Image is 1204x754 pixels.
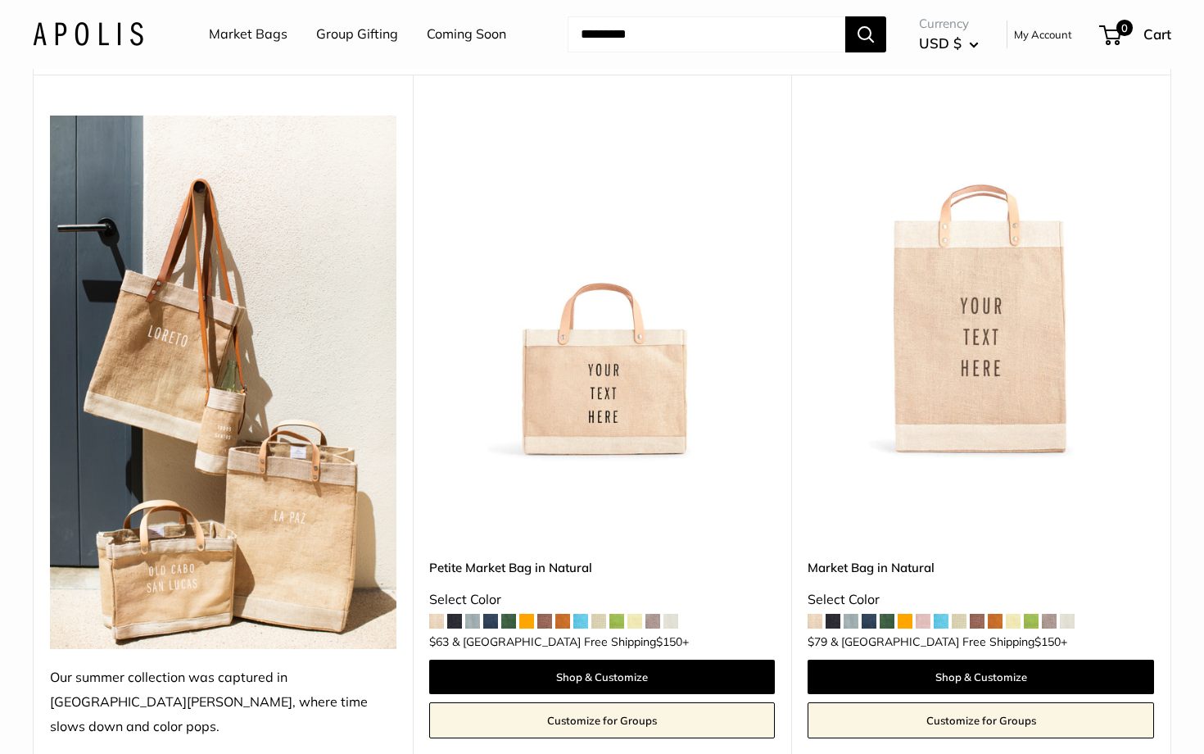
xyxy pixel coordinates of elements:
[429,702,776,738] a: Customize for Groups
[429,558,776,577] a: Petite Market Bag in Natural
[568,16,845,52] input: Search...
[808,634,827,649] span: $79
[429,116,776,462] a: Petite Market Bag in Naturaldescription_Effortless style that elevates every moment
[429,634,449,649] span: $63
[33,22,143,46] img: Apolis
[429,660,776,694] a: Shop & Customize
[808,588,1154,612] div: Select Color
[50,665,396,739] div: Our summer collection was captured in [GEOGRAPHIC_DATA][PERSON_NAME], where time slows down and c...
[656,634,682,649] span: $150
[808,558,1154,577] a: Market Bag in Natural
[808,702,1154,738] a: Customize for Groups
[452,636,689,647] span: & [GEOGRAPHIC_DATA] Free Shipping +
[427,22,506,47] a: Coming Soon
[316,22,398,47] a: Group Gifting
[209,22,287,47] a: Market Bags
[429,588,776,612] div: Select Color
[808,116,1154,462] a: Market Bag in NaturalMarket Bag in Natural
[919,12,979,35] span: Currency
[1014,25,1072,44] a: My Account
[808,116,1154,462] img: Market Bag in Natural
[50,116,396,649] img: Our summer collection was captured in Todos Santos, where time slows down and color pops.
[845,16,886,52] button: Search
[919,30,979,57] button: USD $
[429,116,776,462] img: Petite Market Bag in Natural
[808,660,1154,694] a: Shop & Customize
[919,34,962,52] span: USD $
[1034,634,1061,649] span: $150
[1143,25,1171,43] span: Cart
[831,636,1067,647] span: & [GEOGRAPHIC_DATA] Free Shipping +
[1101,21,1171,48] a: 0 Cart
[1116,20,1133,36] span: 0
